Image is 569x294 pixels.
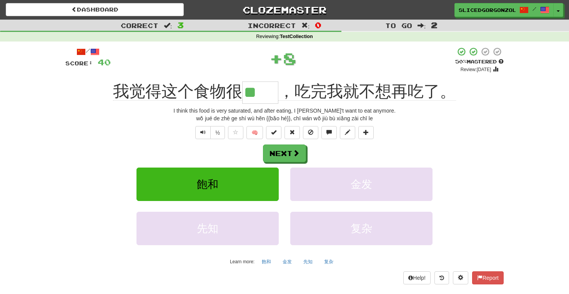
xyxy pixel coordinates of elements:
span: 飽和 [197,178,218,190]
span: 50 % [455,58,467,65]
button: Ignore sentence (alt+i) [303,126,318,139]
span: 8 [283,49,296,68]
button: Report [472,271,504,284]
span: 40 [98,57,111,67]
span: 金发 [351,178,372,190]
span: + [270,47,283,70]
button: Play sentence audio (ctl+space) [195,126,211,139]
div: Mastered [455,58,504,65]
button: Edit sentence (alt+d) [340,126,355,139]
span: / [532,6,536,12]
span: slicedgorgonzola [459,7,516,13]
button: Next [263,145,306,162]
button: 复杂 [320,256,338,267]
span: 我觉得这个食物很 [113,82,242,101]
button: Favorite sentence (alt+f) [228,126,243,139]
span: 3 [177,20,184,30]
div: wǒ jué de zhè ge shí wù hěn {{bǎo hé}}, chī wán wǒ jiù bù xiǎng zài chī le [65,115,504,122]
span: ，吃完我就不想再吃了。 [278,82,456,101]
a: Clozemaster [195,3,373,17]
button: 复杂 [290,212,433,245]
span: Score: [65,60,93,66]
span: 2 [431,20,438,30]
span: : [301,22,310,29]
button: Help! [403,271,431,284]
small: Review: [DATE] [461,67,491,72]
button: 先知 [299,256,317,267]
button: Set this sentence to 100% Mastered (alt+m) [266,126,281,139]
button: 金发 [278,256,296,267]
span: Incorrect [248,22,296,29]
span: 0 [315,20,321,30]
button: 🧠 [246,126,263,139]
button: 金发 [290,168,433,201]
div: I think this food is very saturated, and after eating, I [PERSON_NAME]'t want to eat anymore. [65,107,504,115]
span: 先知 [197,223,218,234]
span: Correct [121,22,158,29]
span: : [164,22,172,29]
button: 飽和 [258,256,275,267]
a: Dashboard [6,3,184,16]
button: Discuss sentence (alt+u) [321,126,337,139]
button: Round history (alt+y) [434,271,449,284]
a: slicedgorgonzola / [454,3,554,17]
button: Reset to 0% Mastered (alt+r) [284,126,300,139]
span: To go [385,22,412,29]
div: / [65,47,111,56]
button: 飽和 [136,168,279,201]
button: ½ [210,126,225,139]
strong: TestCollection [280,34,313,39]
div: Text-to-speech controls [194,126,225,139]
button: Add to collection (alt+a) [358,126,374,139]
button: 先知 [136,212,279,245]
span: 复杂 [351,223,372,234]
span: : [418,22,426,29]
small: Learn more: [230,259,255,264]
